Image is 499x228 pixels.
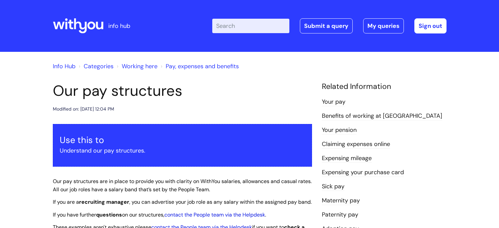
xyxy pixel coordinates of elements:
[212,18,447,33] div: | -
[363,18,404,33] a: My queries
[79,198,129,205] strong: recruiting manager
[53,62,75,70] a: Info Hub
[322,98,345,106] a: Your pay
[322,126,357,135] a: Your pension
[414,18,447,33] a: Sign out
[300,18,353,33] a: Submit a query
[108,21,130,31] p: info hub
[53,198,312,205] span: If you are a , you can advertise your job role as any salary within the assigned pay band.
[322,211,358,219] a: Paternity pay
[115,61,157,72] li: Working here
[122,62,157,70] a: Working here
[166,62,239,70] a: Pay, expenses and benefits
[53,82,312,100] h1: Our pay structures
[322,112,442,120] a: Benefits of working at [GEOGRAPHIC_DATA]
[322,168,404,177] a: Expensing your purchase card
[96,211,122,218] strong: questions
[322,154,372,163] a: Expensing mileage
[164,211,265,218] a: contact the People team via the Helpdesk
[322,140,390,149] a: Claiming expenses online
[212,19,289,33] input: Search
[53,178,312,193] span: Our pay structures are in place to provide you with clarity on WithYou salaries, allowances and c...
[60,135,305,145] h3: Use this to
[322,182,344,191] a: Sick pay
[53,105,114,113] div: Modified on: [DATE] 12:04 PM
[77,61,114,72] li: Solution home
[159,61,239,72] li: Pay, expenses and benefits
[53,211,266,218] span: If you have further on our structures, .
[322,82,447,91] h4: Related Information
[322,197,360,205] a: Maternity pay
[84,62,114,70] a: Categories
[60,145,305,156] p: Understand our pay structures.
